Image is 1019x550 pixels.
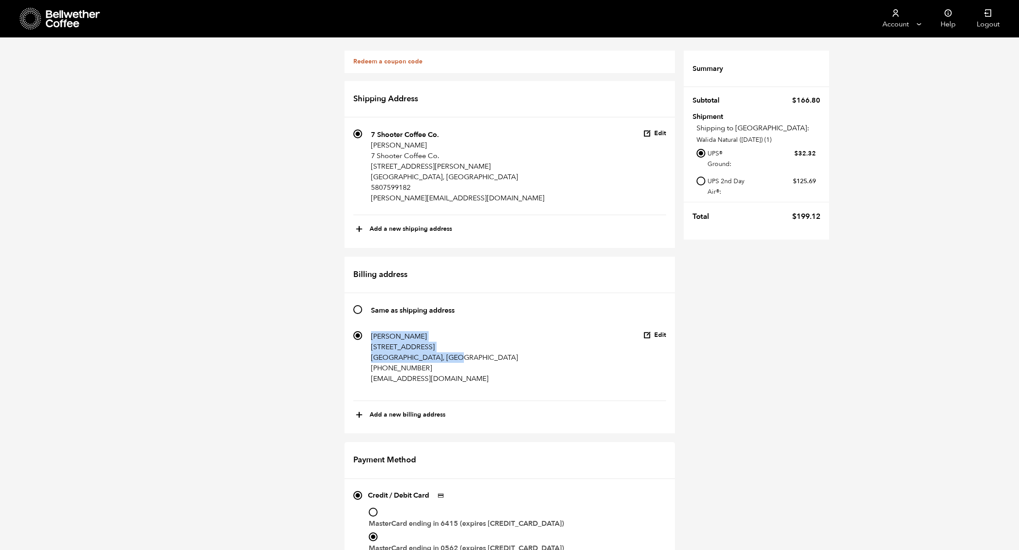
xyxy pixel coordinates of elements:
span: + [356,408,363,423]
span: + [356,222,363,237]
p: [PERSON_NAME][EMAIL_ADDRESS][DOMAIN_NAME] [371,193,545,203]
strong: Same as shipping address [371,306,455,315]
bdi: 125.69 [793,177,816,185]
label: UPS® Ground: [708,148,815,170]
input: Same as shipping address [353,305,362,314]
p: Walida Natural ([DATE]) (1) [697,135,820,144]
p: [PERSON_NAME] [371,331,518,342]
label: UPS 2nd Day Air®: [708,175,815,197]
p: 5807599182 [371,182,545,193]
span: $ [792,211,797,221]
p: [PERSON_NAME] [371,140,545,151]
th: Total [693,207,715,226]
bdi: 166.80 [792,96,820,105]
p: [PHONE_NUMBER] [371,363,518,373]
label: MasterCard ending in 6415 (expires [CREDIT_CARD_DATA]) [369,517,666,531]
p: [GEOGRAPHIC_DATA], [GEOGRAPHIC_DATA] [371,352,518,363]
button: +Add a new billing address [356,408,445,423]
bdi: 32.32 [794,149,816,158]
p: [EMAIL_ADDRESS][DOMAIN_NAME] [371,373,518,384]
strong: 7 Shooter Coffee Co. [371,130,439,140]
input: [PERSON_NAME] [STREET_ADDRESS] [GEOGRAPHIC_DATA], [GEOGRAPHIC_DATA] [PHONE_NUMBER] [EMAIL_ADDRESS... [353,331,362,340]
bdi: 199.12 [792,211,820,221]
p: [STREET_ADDRESS][PERSON_NAME] [371,161,545,172]
input: 7 Shooter Coffee Co. [PERSON_NAME] 7 Shooter Coffee Co. [STREET_ADDRESS][PERSON_NAME] [GEOGRAPHIC... [353,129,362,138]
th: Shipment [693,113,743,119]
p: Shipping to [GEOGRAPHIC_DATA]: [697,123,820,133]
h2: Billing address [345,257,675,294]
span: $ [792,96,797,105]
p: [GEOGRAPHIC_DATA], [GEOGRAPHIC_DATA] [371,172,545,182]
h2: Shipping Address [345,81,675,118]
label: Credit / Debit Card [368,488,449,502]
img: Credit / Debit Card [433,490,449,501]
h2: Payment Method [345,442,675,479]
p: [STREET_ADDRESS] [371,342,518,352]
button: +Add a new shipping address [356,222,452,237]
button: Edit [643,331,666,340]
th: Subtotal [693,91,725,110]
button: Edit [643,129,666,138]
span: $ [793,177,797,185]
span: $ [794,149,798,158]
a: Redeem a coupon code [353,57,422,66]
th: Summary [693,59,728,78]
p: 7 Shooter Coffee Co. [371,151,545,161]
